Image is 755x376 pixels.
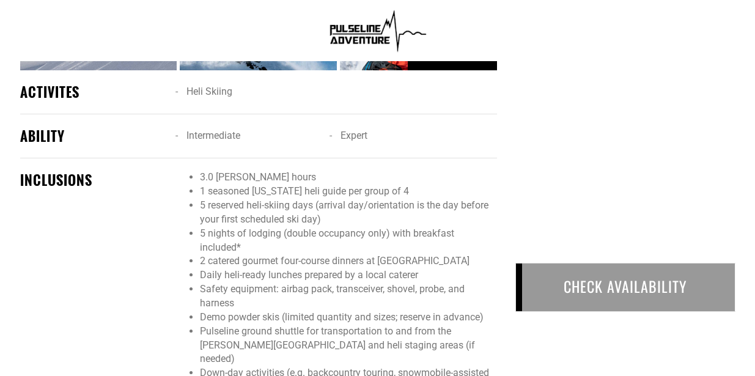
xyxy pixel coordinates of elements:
div: INCLUSIONS [20,171,167,190]
li: Daily heli-ready lunches prepared by a local caterer [200,268,496,282]
li: 5 reserved heli-skiing days (arrival day/orientation is the day before your first scheduled ski day) [200,199,496,227]
li: 3.0 [PERSON_NAME] hours [200,171,496,185]
span: Expert [341,130,367,141]
li: 1 seasoned [US_STATE] heli guide per group of 4 [200,185,496,199]
li: Demo powder skis (limited quantity and sizes; reserve in advance) [200,311,496,325]
li: Safety equipment: airbag pack, transceiver, shovel, probe, and harness [200,282,496,311]
div: ABILITY [20,127,167,146]
li: Pulseline ground shuttle for transportation to and from the [PERSON_NAME][GEOGRAPHIC_DATA] and he... [200,325,496,367]
span: Intermediate [186,130,240,141]
li: 2 catered gourmet four-course dinners at [GEOGRAPHIC_DATA] [200,254,496,268]
img: 1638909355.png [325,6,430,55]
li: 5 nights of lodging (double occupancy only) with breakfast included* [200,227,496,255]
span: Heli Skiing [186,86,232,97]
span: → [483,53,491,62]
div: ACTIVITES [20,83,167,101]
